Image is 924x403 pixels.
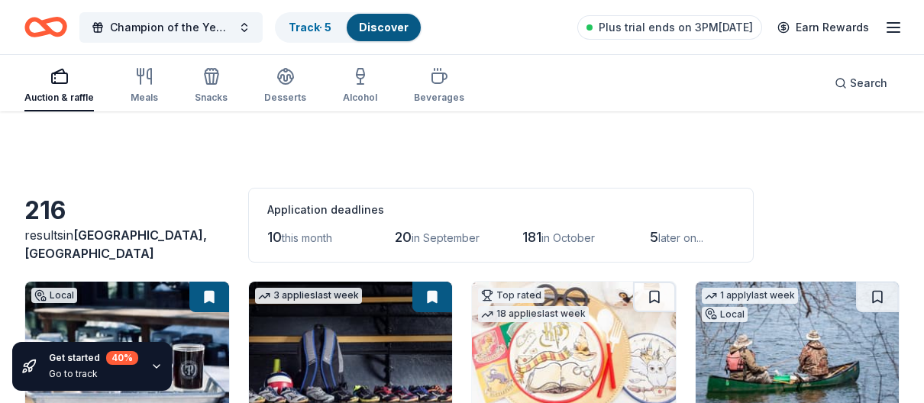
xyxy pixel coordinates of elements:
[282,231,332,244] span: this month
[267,229,282,245] span: 10
[522,229,541,245] span: 181
[24,227,207,261] span: [GEOGRAPHIC_DATA], [GEOGRAPHIC_DATA]
[702,288,798,304] div: 1 apply last week
[24,61,94,111] button: Auction & raffle
[577,15,762,40] a: Plus trial ends on 3PM[DATE]
[702,307,748,322] div: Local
[24,92,94,104] div: Auction & raffle
[289,21,331,34] a: Track· 5
[264,61,306,111] button: Desserts
[24,226,230,263] div: results
[49,351,138,365] div: Get started
[650,229,658,245] span: 5
[414,61,464,111] button: Beverages
[478,306,589,322] div: 18 applies last week
[131,92,158,104] div: Meals
[131,61,158,111] button: Meals
[414,92,464,104] div: Beverages
[24,9,67,45] a: Home
[267,201,735,219] div: Application deadlines
[478,288,544,303] div: Top rated
[343,92,377,104] div: Alcohol
[31,288,77,303] div: Local
[343,61,377,111] button: Alcohol
[359,21,409,34] a: Discover
[24,195,230,226] div: 216
[195,61,228,111] button: Snacks
[658,231,703,244] span: later on...
[599,18,753,37] span: Plus trial ends on 3PM[DATE]
[395,229,412,245] span: 20
[49,368,138,380] div: Go to track
[106,351,138,365] div: 40 %
[110,18,232,37] span: Champion of the Year Gala
[79,12,263,43] button: Champion of the Year Gala
[255,288,362,304] div: 3 applies last week
[412,231,480,244] span: in September
[195,92,228,104] div: Snacks
[264,92,306,104] div: Desserts
[822,68,900,98] button: Search
[275,12,422,43] button: Track· 5Discover
[24,227,207,261] span: in
[768,14,878,41] a: Earn Rewards
[850,74,887,92] span: Search
[541,231,595,244] span: in October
